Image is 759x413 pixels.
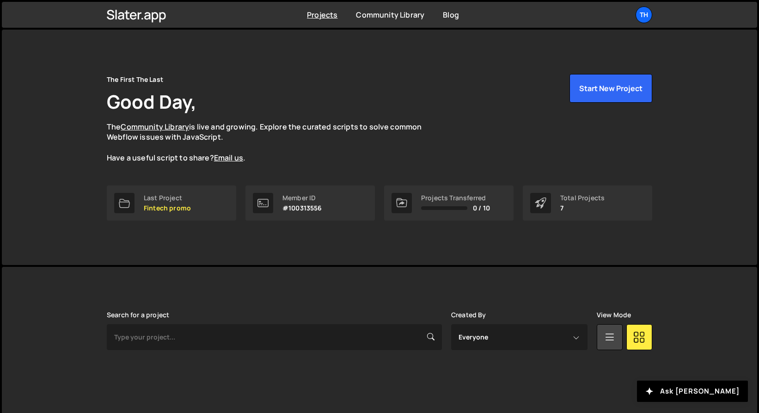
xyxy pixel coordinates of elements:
[636,6,652,23] a: Th
[107,89,196,114] h1: Good Day,
[282,194,322,202] div: Member ID
[443,10,459,20] a: Blog
[356,10,424,20] a: Community Library
[107,324,442,350] input: Type your project...
[107,122,440,163] p: The is live and growing. Explore the curated scripts to solve common Webflow issues with JavaScri...
[451,311,486,319] label: Created By
[421,194,490,202] div: Projects Transferred
[597,311,631,319] label: View Mode
[282,204,322,212] p: #100313556
[144,204,191,212] p: Fintech promo
[569,74,652,103] button: Start New Project
[107,185,236,221] a: Last Project Fintech promo
[307,10,337,20] a: Projects
[560,204,605,212] p: 7
[214,153,243,163] a: Email us
[473,204,490,212] span: 0 / 10
[121,122,189,132] a: Community Library
[560,194,605,202] div: Total Projects
[107,74,163,85] div: The First The Last
[144,194,191,202] div: Last Project
[637,381,748,402] button: Ask [PERSON_NAME]
[107,311,169,319] label: Search for a project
